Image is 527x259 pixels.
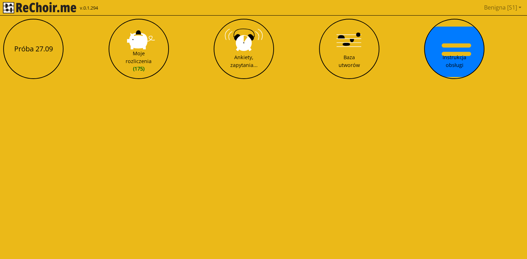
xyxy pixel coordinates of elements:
img: rekłajer mi [3,2,76,13]
span: (175) [126,65,152,73]
div: Moje rozliczenia [126,50,152,73]
button: Próba 27.09 [3,19,64,79]
div: Instrukcja obsługi [443,54,466,69]
div: Ankiety, zapytania... [230,54,258,69]
button: Moje rozliczenia(175) [109,19,169,79]
div: Baza utworów [339,54,360,69]
span: v.0.1.294 [80,5,98,12]
button: Instrukcja obsługi [424,19,484,79]
button: Baza utworów [319,19,379,79]
a: Benigna [S1] [481,0,524,15]
button: Ankiety, zapytania... [214,19,274,79]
